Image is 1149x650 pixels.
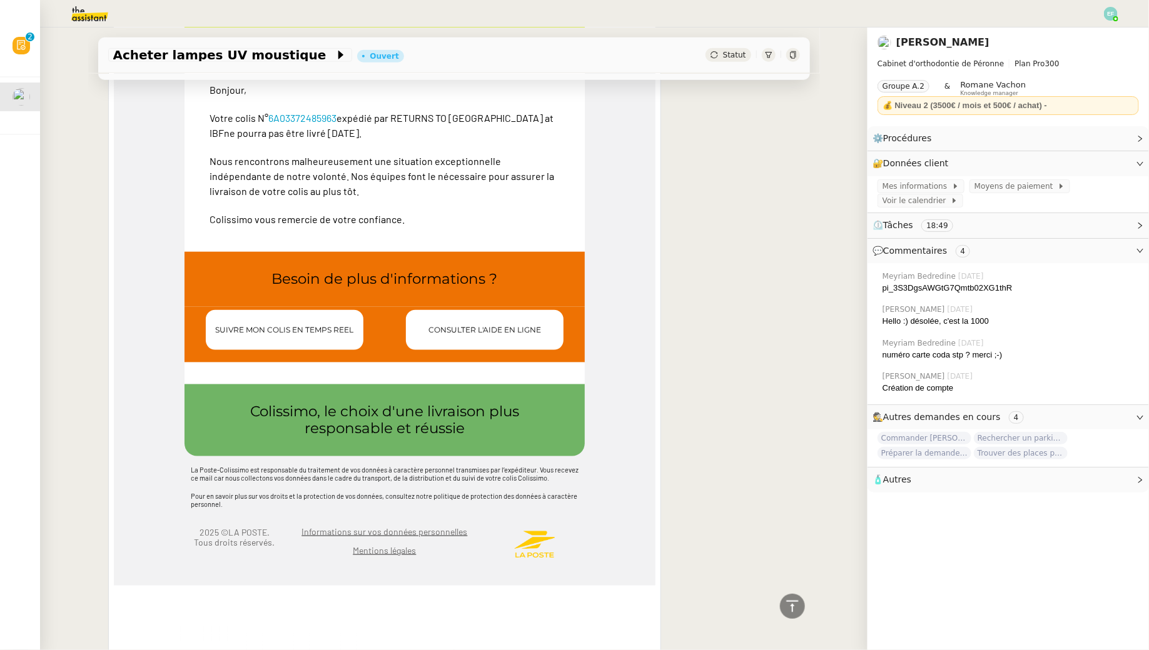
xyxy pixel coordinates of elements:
[1015,59,1045,68] span: Plan Pro
[883,315,1139,327] div: Hello :) désolée, c'est la 1000
[873,220,964,230] span: ⏲️
[28,32,33,44] p: 2
[958,337,986,349] span: [DATE]
[883,194,951,207] span: Voir le calendrier
[868,126,1149,151] div: ⚙️Procédures
[948,371,976,382] span: [DATE]
[883,246,947,256] span: Commentaires
[1045,59,1060,68] span: 300
[250,402,519,437] span: Colissimo, le choix d'une livraison plus responsable et réussie
[974,180,1058,192] span: Moyens de paiement
[974,432,1068,444] span: Rechercher un parking à vendre à [GEOGRAPHIC_DATA]
[873,246,975,256] span: 💬
[191,527,278,549] p: 2025 ©LA POSTE. Tous droits réservés.
[883,474,911,484] span: Autres
[406,325,564,334] a: CONSULTER L'AIDE EN LIGNE
[1104,7,1118,21] img: svg
[873,131,938,146] span: ⚙️
[206,325,363,334] a: SUIVRE MON COLIS EN TEMPS REEL
[868,213,1149,237] div: ⏲️Tâches 18:49
[210,112,268,124] span: Votre colis N°
[883,158,949,168] span: Données client
[353,545,416,556] a: Mentions légales
[883,282,1139,294] div: pi_3S3DgsAWGtG7Qmtb02XG1thR
[883,337,958,349] span: Meyriam Bedredine
[883,220,913,230] span: Tâches
[301,526,467,537] a: Informations sur vos données personnelles
[26,32,34,41] nz-badge-sup: 2
[723,51,746,59] span: Statut
[370,52,398,60] div: Ouvert
[896,36,990,48] a: [PERSON_NAME]
[961,90,1019,97] span: Knowledge manager
[878,447,971,459] span: Préparer la demande de congés paternité
[974,447,1068,459] span: Trouver des places pour le concert de [DEMOGRAPHIC_DATA][PERSON_NAME]
[873,474,911,484] span: 🧴
[13,88,30,106] img: users%2FlEKjZHdPaYMNgwXp1mLJZ8r8UFs1%2Favatar%2F1e03ee85-bb59-4f48-8ffa-f076c2e8c285
[191,466,579,482] p: La Poste-Colissimo est responsable du traitement de vos données à caractère personnel transmises ...
[868,239,1149,263] div: 💬Commentaires 4
[505,521,565,567] img: Logo Laposte
[191,492,579,508] p: Pour en savoir plus sur vos droits et la protection de vos données, consultez notre politique de ...
[210,271,560,288] h2: Besoin de plus d'informations ?
[113,49,335,61] span: Acheter lampes UV moustique
[268,112,337,124] a: 6A03372485963
[878,59,1004,68] span: Cabinet d'orthodontie de Péronne
[883,371,948,382] span: [PERSON_NAME]
[210,213,405,225] span: Colissimo vous remercie de votre confiance.
[883,271,958,282] span: Meyriam Bedredine
[921,219,953,232] nz-tag: 18:49
[224,127,362,139] span: ne pourra pas être livré [DATE].
[948,304,976,315] span: [DATE]
[958,271,986,282] span: [DATE]
[883,349,1139,361] div: numéro carte coda stp ? merci ;-)
[883,382,1139,394] div: Création de compte
[961,80,1026,89] span: Romane Vachon
[961,80,1026,96] app-user-label: Knowledge manager
[210,112,555,139] span: expédié par RETURNS TO [GEOGRAPHIC_DATA] at IBF
[868,405,1149,429] div: 🕵️Autres demandes en cours 4
[873,412,1029,422] span: 🕵️
[883,304,948,315] span: [PERSON_NAME]
[215,325,353,334] span: SUIVRE MON COLIS EN TEMPS REEL
[868,151,1149,176] div: 🔐Données client
[878,36,891,49] img: users%2FlEKjZHdPaYMNgwXp1mLJZ8r8UFs1%2Favatar%2F1e03ee85-bb59-4f48-8ffa-f076c2e8c285
[883,101,1047,110] strong: 💰 Niveau 2 (3500€ / mois et 500€ / achat) -
[1009,411,1024,424] nz-tag: 4
[883,133,932,143] span: Procédures
[956,245,971,257] nz-tag: 4
[868,467,1149,492] div: 🧴Autres
[878,80,929,92] nz-tag: Groupe A.2
[883,180,952,192] span: Mes informations
[210,155,558,197] span: Nous rencontrons malheureusement une situation exceptionnelle indépendante de notre volonté. Nos ...
[210,84,246,96] span: Bonjour,
[883,412,1001,422] span: Autres demandes en cours
[944,80,950,96] span: &
[878,432,971,444] span: Commander [PERSON_NAME] Spot-On pour chats
[873,156,954,171] span: 🔐
[428,325,541,334] span: CONSULTER L'AIDE EN LIGNE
